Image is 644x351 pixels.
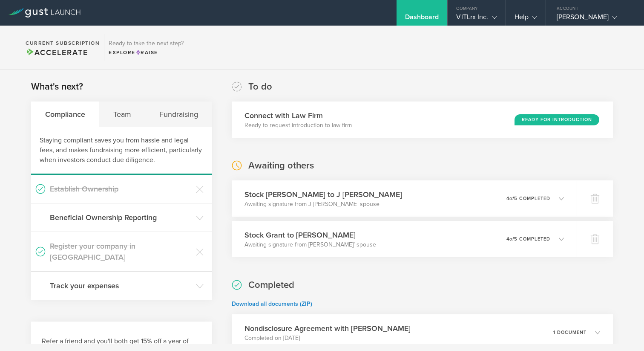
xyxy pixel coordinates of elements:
[104,34,188,61] div: Ready to take the next step?ExploreRaise
[31,81,83,93] h2: What's next?
[244,229,376,241] h3: Stock Grant to [PERSON_NAME]
[244,200,402,209] p: Awaiting signature from J [PERSON_NAME] spouse
[232,102,613,138] div: Connect with Law FirmReady to request introduction to law firmReady for Introduction
[248,81,272,93] h2: To do
[232,300,312,307] a: Download all documents (ZIP)
[509,196,514,201] em: of
[109,41,184,46] h3: Ready to take the next step?
[26,48,88,57] span: Accelerate
[50,183,192,194] h3: Establish Ownership
[99,102,145,127] div: Team
[515,114,599,125] div: Ready for Introduction
[456,13,497,26] div: VITLrx Inc.
[50,280,192,291] h3: Track your expenses
[244,189,402,200] h3: Stock [PERSON_NAME] to J [PERSON_NAME]
[509,236,514,242] em: of
[244,334,411,342] p: Completed on [DATE]
[405,13,439,26] div: Dashboard
[515,13,537,26] div: Help
[553,330,586,335] p: 1 document
[26,41,100,46] h2: Current Subscription
[31,102,99,127] div: Compliance
[248,279,294,291] h2: Completed
[31,127,212,175] div: Staying compliant saves you from hassle and legal fees, and makes fundraising more efficient, par...
[50,212,192,223] h3: Beneficial Ownership Reporting
[506,237,550,241] p: 4 5 completed
[109,49,184,56] div: Explore
[244,110,352,121] h3: Connect with Law Firm
[506,196,550,201] p: 4 5 completed
[50,241,192,263] h3: Register your company in [GEOGRAPHIC_DATA]
[145,102,212,127] div: Fundraising
[135,49,158,55] span: Raise
[557,13,629,26] div: [PERSON_NAME]
[248,160,314,172] h2: Awaiting others
[244,121,352,130] p: Ready to request introduction to law firm
[244,241,376,249] p: Awaiting signature from [PERSON_NAME]’ spouse
[244,323,411,334] h3: Nondisclosure Agreement with [PERSON_NAME]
